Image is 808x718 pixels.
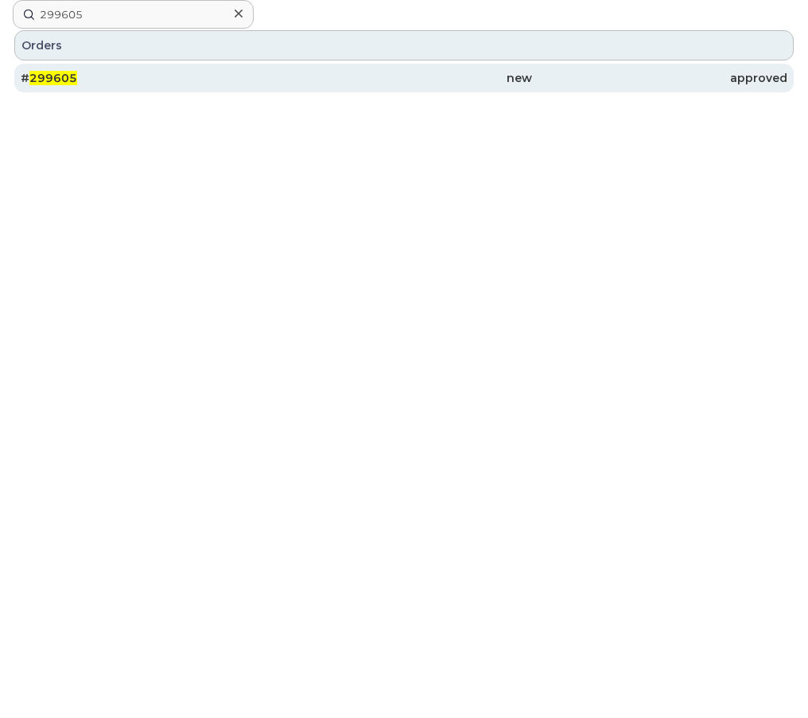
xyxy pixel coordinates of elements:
div: # [21,70,276,86]
div: new [276,70,531,86]
div: approved [532,70,787,86]
span: 299605 [29,71,77,85]
a: #299605newapproved [14,64,794,92]
iframe: Messenger Launcher [739,649,796,706]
